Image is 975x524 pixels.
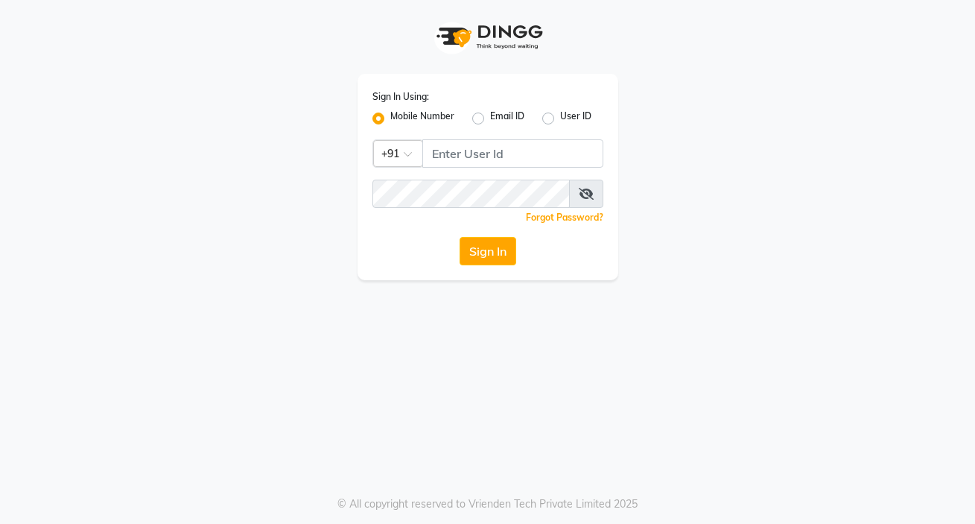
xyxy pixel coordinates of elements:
[372,180,570,208] input: Username
[422,139,603,168] input: Username
[460,237,516,265] button: Sign In
[390,110,454,127] label: Mobile Number
[490,110,524,127] label: Email ID
[428,15,547,59] img: logo1.svg
[526,212,603,223] a: Forgot Password?
[560,110,591,127] label: User ID
[372,90,429,104] label: Sign In Using:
